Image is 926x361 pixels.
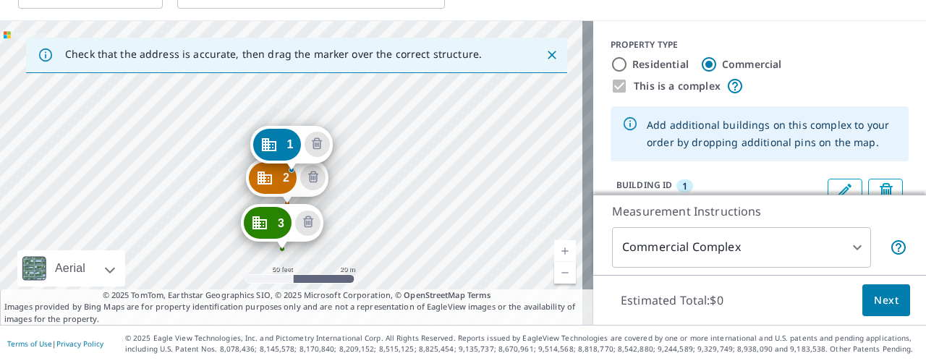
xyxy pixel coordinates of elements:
[874,292,899,310] span: Next
[828,179,862,202] button: Edit building 1
[125,333,919,354] p: © 2025 Eagle View Technologies, Inc. and Pictometry International Corp. All Rights Reserved. Repo...
[283,172,289,183] span: 2
[51,250,90,286] div: Aerial
[246,159,328,204] div: Dropped pin, building 2, Commercial property, 902 W Burton St Wichita, KS 67213
[250,126,332,171] div: Dropped pin, building 1, Commercial property, 901 W Texas Ave Wichita, KS 67213
[609,284,735,316] p: Estimated Total: $0
[467,289,491,300] a: Terms
[305,132,330,157] button: Delete building 1
[647,111,897,157] div: Add additional buildings on this complex to your order by dropping additional pins on the map.
[554,240,576,262] a: Current Level 19, Zoom In
[56,339,103,349] a: Privacy Policy
[722,57,782,72] label: Commercial
[543,46,561,64] button: Close
[890,239,907,256] span: Each building may require a separate measurement report; if so, your account will be billed per r...
[300,165,326,190] button: Delete building 2
[611,38,909,51] div: PROPERTY TYPE
[295,211,320,236] button: Delete building 3
[612,227,871,268] div: Commercial Complex
[241,204,323,249] div: Dropped pin, building 3, Commercial property, 902 W Burton St Wichita, KS 67213
[286,139,293,150] span: 1
[404,289,464,300] a: OpenStreetMap
[65,48,482,61] p: Check that the address is accurate, then drag the marker over the correct structure.
[278,218,284,229] span: 3
[103,289,491,302] span: © 2025 TomTom, Earthstar Geographics SIO, © 2025 Microsoft Corporation, ©
[554,262,576,284] a: Current Level 19, Zoom Out
[7,339,103,348] p: |
[7,339,52,349] a: Terms of Use
[616,179,672,191] p: BUILDING ID
[868,179,903,202] button: Delete building 1
[17,250,125,286] div: Aerial
[682,179,687,192] span: 1
[634,79,721,93] label: This is a complex
[612,203,907,220] p: Measurement Instructions
[862,284,910,317] button: Next
[632,57,689,72] label: Residential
